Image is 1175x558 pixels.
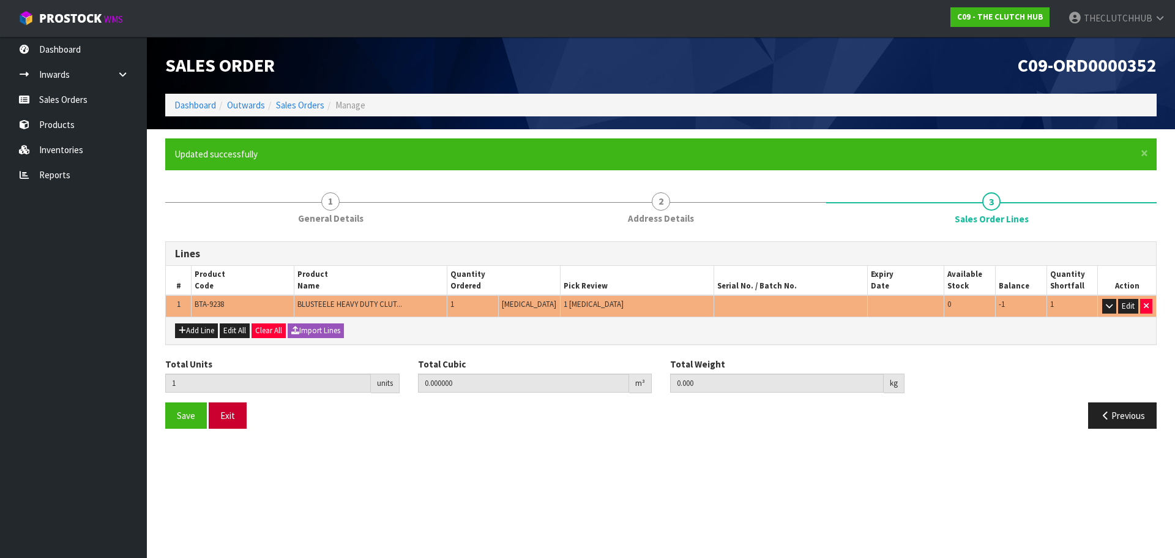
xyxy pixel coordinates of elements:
span: -1 [999,299,1005,309]
span: 1 [MEDICAL_DATA] [564,299,624,309]
div: kg [884,374,905,393]
span: 1 [1050,299,1054,309]
button: Clear All [252,323,286,338]
button: Import Lines [288,323,344,338]
th: Product Name [294,266,447,295]
h3: Lines [175,248,1147,260]
strong: C09 - THE CLUTCH HUB [957,12,1043,22]
th: Quantity Shortfall [1046,266,1098,295]
span: Sales Order Lines [165,232,1157,439]
span: General Details [298,212,364,225]
span: Sales Order [165,53,275,77]
a: Sales Orders [276,99,324,111]
span: Save [177,410,195,421]
button: Previous [1088,402,1157,429]
input: Total Weight [670,374,884,393]
small: WMS [104,13,123,25]
th: Available Stock [944,266,996,295]
button: Edit All [220,323,250,338]
span: × [1141,145,1148,162]
span: C09-ORD0000352 [1018,53,1157,77]
span: 3 [982,192,1001,211]
th: Product Code [192,266,294,295]
span: 1 [450,299,454,309]
span: Address Details [628,212,694,225]
label: Total Cubic [418,358,466,371]
span: BTA-9238 [195,299,224,309]
span: Manage [335,99,365,111]
button: Exit [209,402,247,429]
span: [MEDICAL_DATA] [502,299,556,309]
span: 0 [947,299,951,309]
th: Expiry Date [868,266,944,295]
span: ProStock [39,10,102,26]
a: Dashboard [174,99,216,111]
span: THECLUTCHHUB [1084,12,1152,24]
th: Pick Review [561,266,714,295]
span: 1 [177,299,181,309]
button: Add Line [175,323,218,338]
div: units [371,374,400,393]
img: cube-alt.png [18,10,34,26]
a: Outwards [227,99,265,111]
th: Serial No. / Batch No. [714,266,868,295]
span: Updated successfully [174,148,258,160]
div: m³ [629,374,652,393]
th: # [166,266,192,295]
th: Quantity Ordered [447,266,561,295]
span: Sales Order Lines [955,213,1029,225]
input: Total Cubic [418,374,630,393]
span: 1 [321,192,340,211]
span: BLUSTEELE HEAVY DUTY CLUT... [297,299,402,309]
input: Total Units [165,374,371,393]
button: Save [165,402,207,429]
th: Balance [996,266,1047,295]
label: Total Units [165,358,212,371]
button: Edit [1118,299,1138,314]
th: Action [1098,266,1156,295]
label: Total Weight [670,358,725,371]
span: 2 [652,192,670,211]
